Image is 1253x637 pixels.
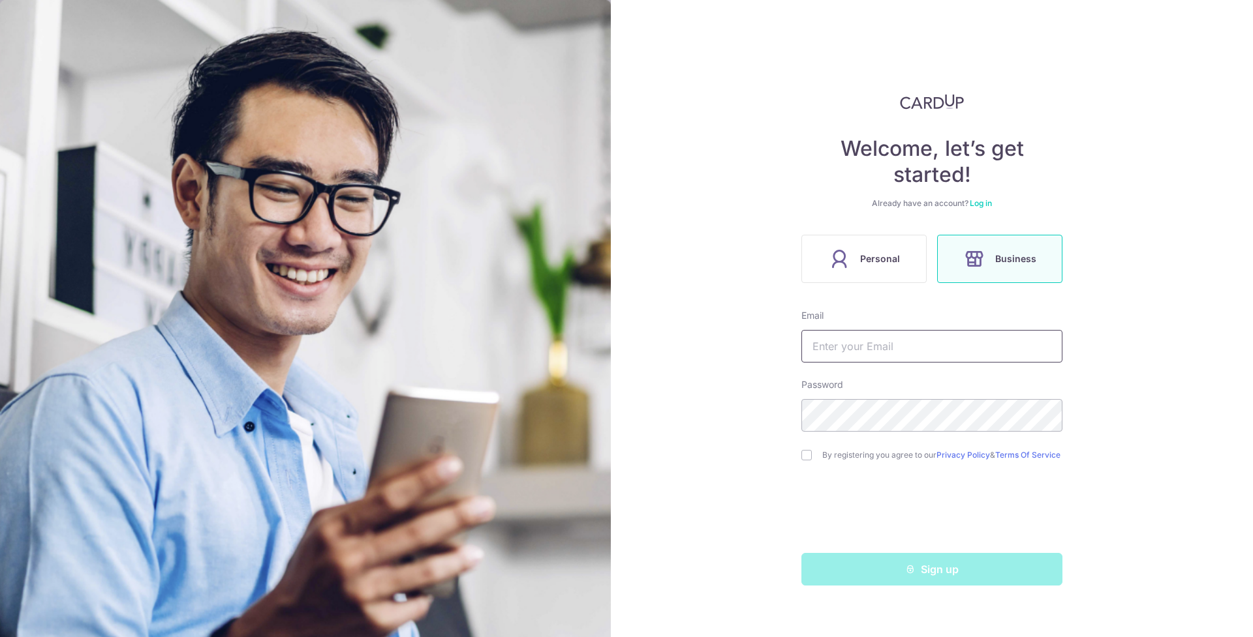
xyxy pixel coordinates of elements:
[801,198,1062,209] div: Already have an account?
[936,450,990,460] a: Privacy Policy
[970,198,992,208] a: Log in
[796,235,932,283] a: Personal
[822,450,1062,460] label: By registering you agree to our &
[995,251,1036,267] span: Business
[900,94,964,110] img: CardUp Logo
[932,235,1068,283] a: Business
[801,330,1062,363] input: Enter your Email
[995,450,1060,460] a: Terms Of Service
[860,251,900,267] span: Personal
[801,309,824,322] label: Email
[801,136,1062,188] h4: Welcome, let’s get started!
[801,378,843,391] label: Password
[833,486,1031,537] iframe: reCAPTCHA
